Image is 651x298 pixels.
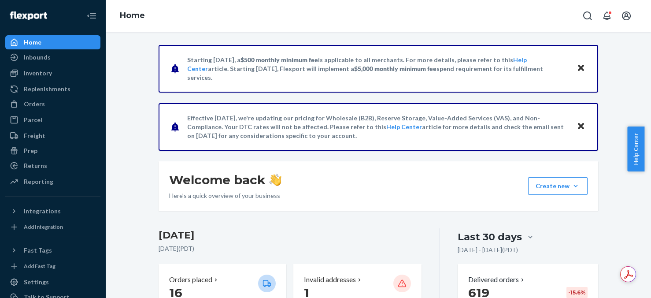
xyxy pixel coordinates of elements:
[24,262,55,270] div: Add Fast Tag
[304,275,356,285] p: Invalid addresses
[24,53,51,62] div: Inbounds
[24,278,49,287] div: Settings
[5,204,100,218] button: Integrations
[5,66,100,80] a: Inventory
[5,35,100,49] a: Home
[618,7,635,25] button: Open account menu
[354,65,436,72] span: $5,000 monthly minimum fee
[24,85,70,93] div: Replenishments
[5,113,100,127] a: Parcel
[575,120,587,133] button: Close
[187,56,568,82] p: Starting [DATE], a is applicable to all merchants. For more details, please refer to this article...
[169,191,281,200] p: Here’s a quick overview of your business
[159,228,422,242] h3: [DATE]
[5,97,100,111] a: Orders
[120,11,145,20] a: Home
[169,172,281,188] h1: Welcome back
[24,100,45,108] div: Orders
[24,146,37,155] div: Prep
[528,177,588,195] button: Create new
[5,159,100,173] a: Returns
[10,11,47,20] img: Flexport logo
[458,230,522,244] div: Last 30 days
[458,246,518,254] p: [DATE] - [DATE] ( PDT )
[24,161,47,170] div: Returns
[598,7,616,25] button: Open notifications
[187,114,568,140] p: Effective [DATE], we're updating our pricing for Wholesale (B2B), Reserve Storage, Value-Added Se...
[566,287,588,298] div: -15.6 %
[595,272,642,294] iframe: Opens a widget where you can chat to one of our agents
[468,275,526,285] button: Delivered orders
[269,174,281,186] img: hand-wave emoji
[575,62,587,75] button: Close
[24,38,41,47] div: Home
[83,7,100,25] button: Close Navigation
[5,144,100,158] a: Prep
[5,129,100,143] a: Freight
[113,3,152,29] ol: breadcrumbs
[5,222,100,232] a: Add Integration
[5,275,100,289] a: Settings
[24,131,45,140] div: Freight
[169,275,212,285] p: Orders placed
[24,207,61,216] div: Integrations
[5,82,100,96] a: Replenishments
[5,175,100,189] a: Reporting
[159,244,422,253] p: [DATE] ( PDT )
[24,69,52,78] div: Inventory
[386,123,422,130] a: Help Center
[579,7,596,25] button: Open Search Box
[5,50,100,64] a: Inbounds
[24,115,42,124] div: Parcel
[24,246,52,255] div: Fast Tags
[627,127,644,171] button: Help Center
[24,223,63,231] div: Add Integration
[240,56,318,63] span: $500 monthly minimum fee
[5,261,100,272] a: Add Fast Tag
[5,243,100,257] button: Fast Tags
[24,177,53,186] div: Reporting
